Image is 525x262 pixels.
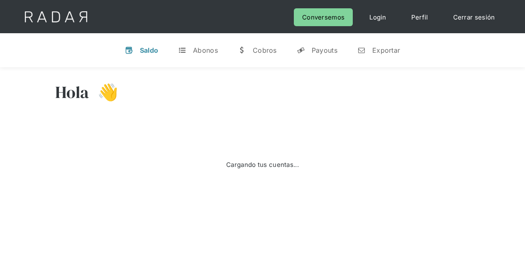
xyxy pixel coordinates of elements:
[193,46,218,54] div: Abonos
[125,46,133,54] div: v
[372,46,400,54] div: Exportar
[140,46,159,54] div: Saldo
[312,46,337,54] div: Payouts
[357,46,366,54] div: n
[297,46,305,54] div: y
[178,46,186,54] div: t
[238,46,246,54] div: w
[445,8,503,26] a: Cerrar sesión
[253,46,277,54] div: Cobros
[226,159,299,170] div: Cargando tus cuentas...
[403,8,437,26] a: Perfil
[89,82,118,103] h3: 👋
[361,8,395,26] a: Login
[55,82,89,103] h3: Hola
[294,8,353,26] a: Conversemos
